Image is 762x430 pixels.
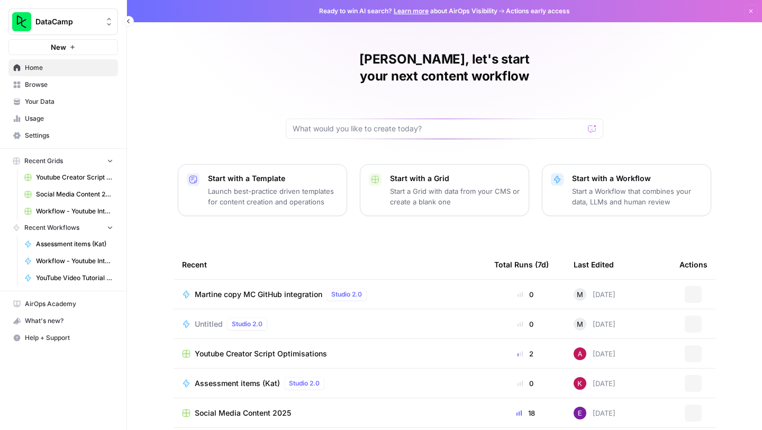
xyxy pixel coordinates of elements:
[286,51,603,85] h1: [PERSON_NAME], let's start your next content workflow
[232,319,262,329] span: Studio 2.0
[25,131,113,140] span: Settings
[51,42,66,52] span: New
[182,318,477,330] a: UntitledStudio 2.0
[195,408,291,418] span: Social Media Content 2025
[20,186,118,203] a: Social Media Content 2025
[506,6,570,16] span: Actions early access
[577,319,583,329] span: M
[289,379,320,388] span: Studio 2.0
[8,110,118,127] a: Usage
[572,186,702,207] p: Start a Workflow that combines your data, LLMs and human review
[25,97,113,106] span: Your Data
[35,16,99,27] span: DataCamp
[25,299,113,309] span: AirOps Academy
[25,80,113,89] span: Browse
[208,173,338,184] p: Start with a Template
[494,348,557,359] div: 2
[182,348,477,359] a: Youtube Creator Script Optimisations
[8,93,118,110] a: Your Data
[8,127,118,144] a: Settings
[574,377,586,390] img: g9z7eehp79vfn4uxkmpjaswnz6jj
[574,318,615,330] div: [DATE]
[8,153,118,169] button: Recent Grids
[36,256,113,266] span: Workflow - Youtube Integration Optimiser - V2
[574,250,614,279] div: Last Edited
[8,59,118,76] a: Home
[178,164,347,216] button: Start with a TemplateLaunch best-practice driven templates for content creation and operations
[208,186,338,207] p: Launch best-practice driven templates for content creation and operations
[20,203,118,220] a: Workflow - Youtube Integration Optimiser - V2 Grid
[574,377,615,390] div: [DATE]
[20,253,118,270] a: Workflow - Youtube Integration Optimiser - V2
[25,333,113,343] span: Help + Support
[8,312,118,329] button: What's new?
[24,156,63,166] span: Recent Grids
[182,408,477,418] a: Social Media Content 2025
[182,288,477,301] a: Martine copy MC GitHub integrationStudio 2.0
[8,329,118,346] button: Help + Support
[494,289,557,300] div: 0
[195,289,322,300] span: Martine copy MC GitHub integration
[319,6,497,16] span: Ready to win AI search? about AirOps Visibility
[20,236,118,253] a: Assessment items (Kat)
[36,190,113,199] span: Social Media Content 2025
[494,378,557,389] div: 0
[8,295,118,312] a: AirOps Academy
[394,7,429,15] a: Learn more
[572,173,702,184] p: Start with a Workflow
[36,173,113,182] span: Youtube Creator Script Optimisations
[12,12,31,31] img: DataCamp Logo
[494,319,557,329] div: 0
[8,8,118,35] button: Workspace: DataCamp
[9,313,117,329] div: What's new?
[182,377,477,390] a: Assessment items (Kat)Studio 2.0
[25,114,113,123] span: Usage
[494,408,557,418] div: 18
[195,319,223,329] span: Untitled
[36,207,113,216] span: Workflow - Youtube Integration Optimiser - V2 Grid
[574,347,615,360] div: [DATE]
[195,378,280,389] span: Assessment items (Kat)
[360,164,529,216] button: Start with a GridStart a Grid with data from your CMS or create a blank one
[577,289,583,300] span: M
[20,169,118,186] a: Youtube Creator Script Optimisations
[8,39,118,55] button: New
[390,173,520,184] p: Start with a Grid
[195,348,327,359] span: Youtube Creator Script Optimisations
[542,164,711,216] button: Start with a WorkflowStart a Workflow that combines your data, LLMs and human review
[679,250,707,279] div: Actions
[182,250,477,279] div: Recent
[36,239,113,249] span: Assessment items (Kat)
[331,290,362,299] span: Studio 2.0
[574,407,615,419] div: [DATE]
[293,123,584,134] input: What would you like to create today?
[36,273,113,283] span: YouTube Video Tutorial Title & Description Generator
[390,186,520,207] p: Start a Grid with data from your CMS or create a blank one
[574,347,586,360] img: 43c7ryrks7gay32ec4w6nmwi11rw
[24,223,79,232] span: Recent Workflows
[8,76,118,93] a: Browse
[25,63,113,73] span: Home
[8,220,118,236] button: Recent Workflows
[574,288,615,301] div: [DATE]
[494,250,549,279] div: Total Runs (7d)
[574,407,586,419] img: e4njzf3bqkrs28am5bweqlth8km9
[20,270,118,286] a: YouTube Video Tutorial Title & Description Generator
